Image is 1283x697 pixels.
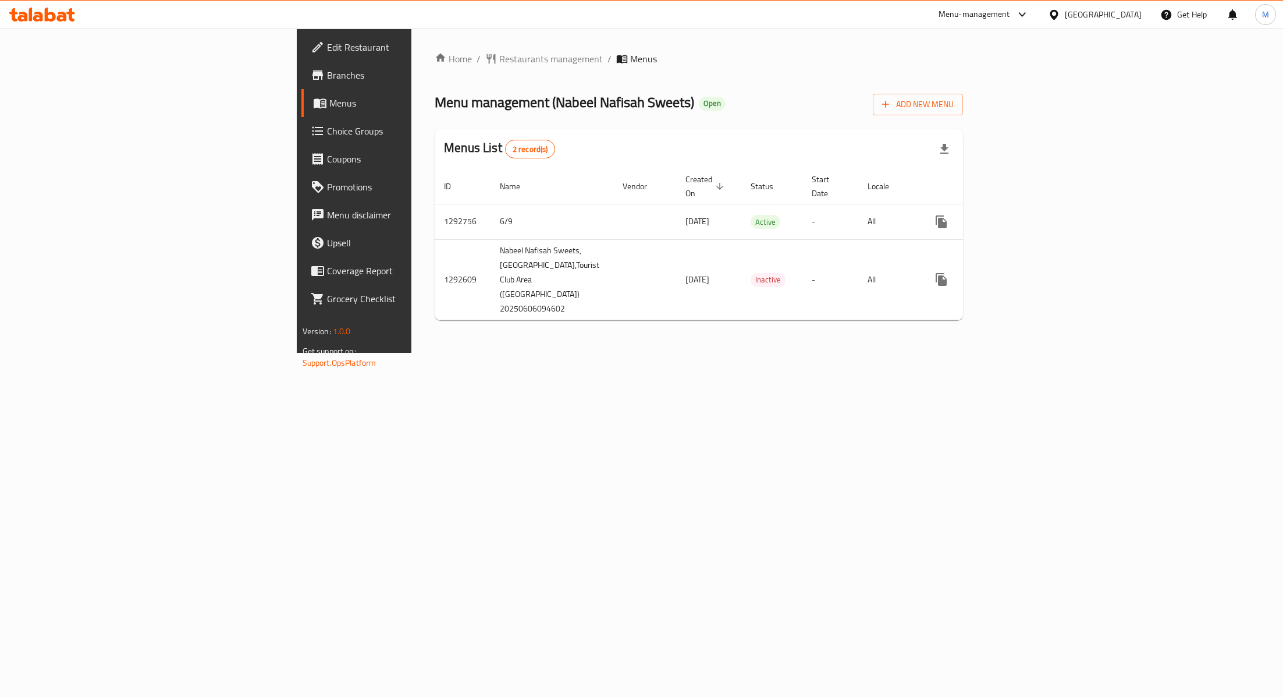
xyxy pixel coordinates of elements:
span: Branches [327,68,502,82]
table: enhanced table [435,169,1049,320]
span: Menus [630,52,657,66]
span: 2 record(s) [506,144,555,155]
div: Menu-management [939,8,1010,22]
span: Open [699,98,726,108]
a: Grocery Checklist [301,285,511,313]
span: Menus [329,96,502,110]
span: Restaurants management [499,52,603,66]
a: Coverage Report [301,257,511,285]
a: Promotions [301,173,511,201]
h2: Menus List [444,139,555,158]
span: Edit Restaurant [327,40,502,54]
span: Choice Groups [327,124,502,138]
a: Restaurants management [485,52,603,66]
div: [GEOGRAPHIC_DATA] [1065,8,1142,21]
span: Start Date [812,172,844,200]
span: [DATE] [685,272,709,287]
button: more [927,208,955,236]
a: Choice Groups [301,117,511,145]
nav: breadcrumb [435,52,963,66]
div: Open [699,97,726,111]
td: All [858,239,918,320]
span: Get support on: [303,344,356,359]
span: Promotions [327,180,502,194]
button: Change Status [955,208,983,236]
div: Inactive [751,273,786,287]
div: Export file [930,135,958,163]
span: 1.0.0 [333,324,351,339]
td: 6/9 [491,204,613,239]
a: Branches [301,61,511,89]
th: Actions [918,169,1049,204]
button: more [927,266,955,293]
button: Add New Menu [873,94,963,115]
span: Inactive [751,273,786,286]
a: Coupons [301,145,511,173]
span: Locale [868,179,904,193]
a: Edit Restaurant [301,33,511,61]
span: Menu management ( Nabeel Nafisah Sweets ) [435,89,694,115]
button: Change Status [955,266,983,293]
a: Menus [301,89,511,117]
span: [DATE] [685,214,709,229]
li: / [607,52,612,66]
td: All [858,204,918,239]
span: Active [751,215,780,229]
span: Coupons [327,152,502,166]
a: Upsell [301,229,511,257]
a: Menu disclaimer [301,201,511,229]
span: Menu disclaimer [327,208,502,222]
span: Status [751,179,788,193]
td: - [802,239,858,320]
span: Created On [685,172,727,200]
td: - [802,204,858,239]
span: Grocery Checklist [327,292,502,306]
span: Version: [303,324,331,339]
a: Support.OpsPlatform [303,355,376,370]
span: M [1262,8,1269,21]
td: Nabeel Nafisah Sweets, [GEOGRAPHIC_DATA],Tourist Club Area ([GEOGRAPHIC_DATA]) 20250606094602 [491,239,613,320]
span: ID [444,179,466,193]
span: Add New Menu [882,97,954,112]
div: Total records count [505,140,556,158]
span: Coverage Report [327,264,502,278]
span: Upsell [327,236,502,250]
span: Vendor [623,179,662,193]
span: Name [500,179,535,193]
